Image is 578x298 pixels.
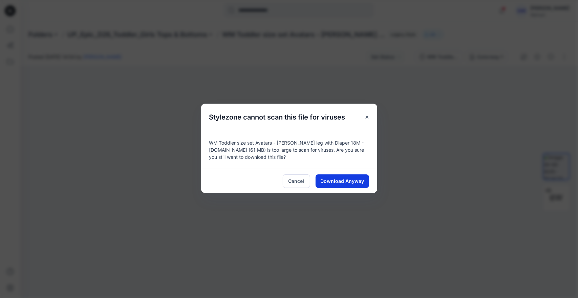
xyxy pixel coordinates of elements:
button: Download Anyway [316,174,369,188]
span: Download Anyway [320,177,364,185]
h5: Stylezone cannot scan this file for viruses [201,104,354,131]
button: Close [361,111,373,123]
span: Cancel [288,177,304,185]
button: Cancel [283,174,310,188]
div: WM Toddler size set Avatars - [PERSON_NAME] leg with Diaper 18M - [DOMAIN_NAME] (61 MB) is too la... [201,131,377,169]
